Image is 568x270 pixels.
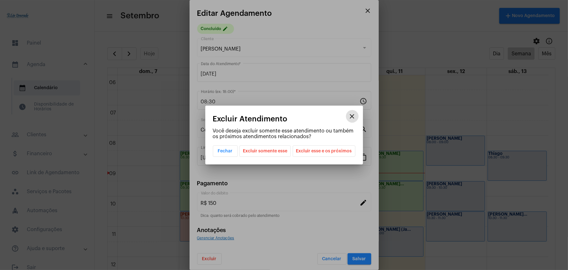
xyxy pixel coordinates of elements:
button: Fechar [213,145,238,157]
span: Excluir esse e os próximos [296,146,352,156]
span: Excluir Atendimento [213,115,288,123]
button: Excluir esse e os próximos [293,145,355,157]
button: Excluir somente esse [239,145,291,157]
span: Excluir somente esse [243,146,287,156]
mat-icon: close [348,113,356,120]
p: Você deseja excluir somente esse atendimento ou também os próximos atendimentos relacionados? [213,128,355,139]
span: Fechar [218,149,233,153]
